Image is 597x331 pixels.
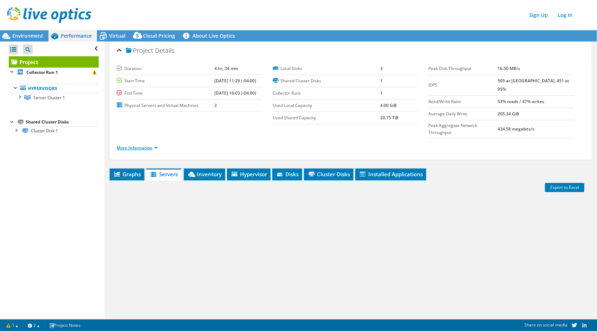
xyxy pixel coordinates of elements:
[554,10,576,20] a: Log In
[231,171,267,178] span: Hypervisor
[428,122,498,136] label: Peak Aggregate Network Throughput
[33,95,65,101] span: Server Cluster 1
[526,10,551,20] a: Sign Up
[307,171,350,178] span: Cluster Disks
[187,171,222,178] span: Inventory
[380,102,397,108] b: 4.00 GiB
[117,102,214,109] label: Physical Servers and Virtual Machines
[273,90,380,97] label: Collector Runs
[9,56,99,68] a: Project
[214,90,256,96] b: [DATE] 16:03 (-04:00)
[26,118,99,126] div: Shared Cluster Disks
[26,69,58,75] b: Collector Run 1
[498,111,519,117] b: 205.34 GiB
[214,102,217,108] b: 3
[380,115,398,121] b: 20.75 TiB
[61,32,92,39] span: Performance
[7,7,91,23] img: live_optics_svg.svg
[498,78,570,92] b: 505 at [GEOGRAPHIC_DATA], 451 at 95%
[380,78,383,84] b: 1
[214,65,238,71] b: 4 hr, 34 min
[9,93,99,102] a: Server Cluster 1
[117,65,214,72] label: Duration
[44,321,85,330] a: Project Notes
[150,171,178,178] span: Servers
[498,126,535,132] b: 434.58 megabits/s
[9,68,99,77] a: Collector Run 1
[23,321,45,330] a: 2
[498,65,520,71] b: 16.50 MB/s
[273,114,380,121] label: Used Shared Capacity
[126,47,153,54] span: Project
[273,102,380,109] label: Used Local Capacity
[428,82,498,89] label: IOPS
[545,183,584,192] a: Export to Excel
[1,321,23,330] a: 1
[117,77,214,84] label: Start Time
[117,145,158,151] a: More Information
[276,171,299,178] span: Disks
[524,322,567,328] span: Share on social media
[113,171,141,178] span: Graphs
[428,65,498,72] label: Peak Disk Throughput
[9,126,99,135] a: Cluster Disk 1
[380,90,383,96] b: 1
[273,77,380,84] label: Shared Cluster Disks
[359,171,423,178] span: Installed Applications
[273,65,380,72] label: Local Disks
[180,30,240,42] a: About Live Optics
[155,46,174,55] span: Details
[498,98,545,104] b: 53% reads / 47% writes
[143,32,175,39] span: Cloud Pricing
[117,90,214,97] label: End Time
[428,98,498,105] label: Read/Write Ratio
[109,32,125,39] span: Virtual
[380,65,383,71] b: 3
[428,110,498,117] label: Average Daily Write
[9,84,99,93] a: Hypervisors
[214,78,256,84] b: [DATE] 11:29 (-04:00)
[12,32,43,39] span: Environment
